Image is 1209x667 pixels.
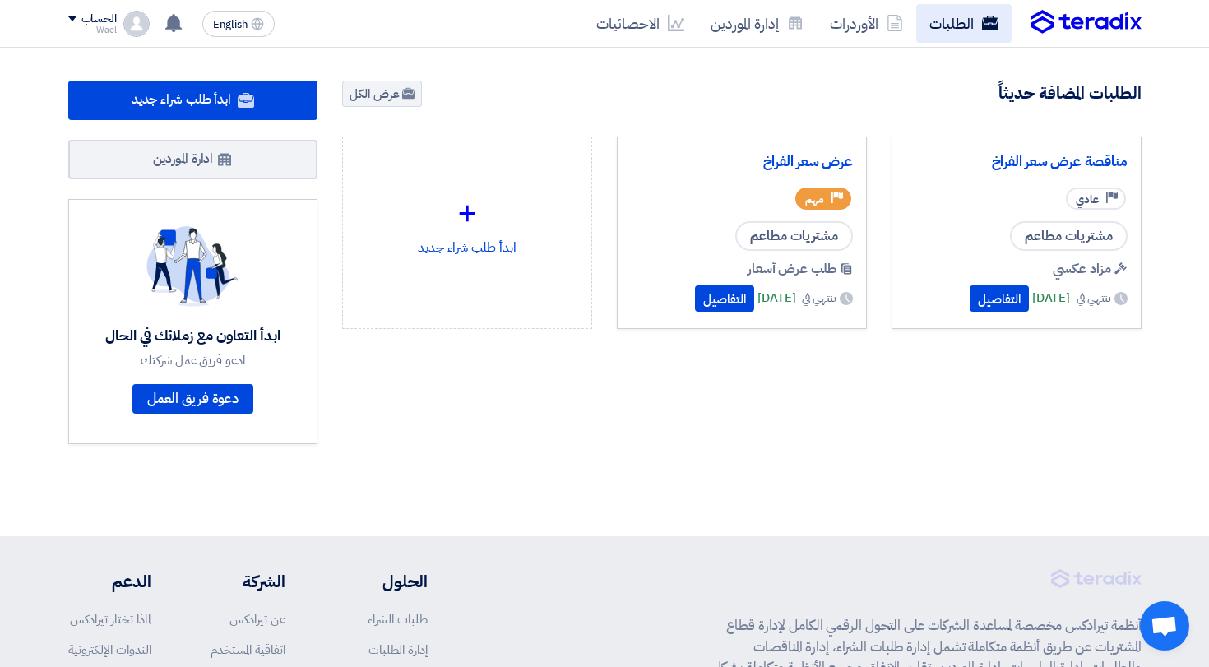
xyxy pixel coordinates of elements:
[1031,10,1142,35] img: Teradix logo
[132,90,231,109] span: ابدأ طلب شراء جديد
[213,19,248,30] span: English
[817,4,916,43] a: الأوردرات
[146,226,239,307] img: invite_your_team.svg
[81,12,117,26] div: الحساب
[757,289,795,308] span: [DATE]
[1010,221,1128,251] span: مشتريات مطاعم
[68,140,318,179] a: ادارة الموردين
[998,82,1142,104] h4: الطلبات المضافة حديثاً
[70,610,151,628] a: لماذا تختار تيرادكس
[583,4,697,43] a: الاحصائيات
[805,192,824,207] span: مهم
[916,4,1012,43] a: الطلبات
[68,641,151,659] a: الندوات الإلكترونية
[68,25,117,35] div: Wael
[1077,289,1110,307] span: ينتهي في
[906,154,1128,170] a: مناقصة عرض سعر الفراخ
[1140,601,1189,651] div: Open chat
[105,353,280,368] div: ادعو فريق عمل شركتك
[748,259,836,279] span: طلب عرض أسعار
[211,641,285,659] a: اتفاقية المستخدم
[697,4,817,43] a: إدارة الموردين
[735,221,853,251] span: مشتريات مطاعم
[335,569,428,594] li: الحلول
[802,289,836,307] span: ينتهي في
[1076,192,1099,207] span: عادي
[368,641,428,659] a: إدارة الطلبات
[342,81,422,107] a: عرض الكل
[1032,289,1070,308] span: [DATE]
[105,327,280,345] div: ابدأ التعاون مع زملائك في الحال
[368,610,428,628] a: طلبات الشراء
[356,188,578,238] div: +
[1053,259,1110,279] span: مزاد عكسي
[631,154,853,170] a: عرض سعر الفراخ
[202,11,275,37] button: English
[229,610,285,628] a: عن تيرادكس
[132,384,254,414] a: دعوة فريق العمل
[970,285,1029,312] button: التفاصيل
[123,11,150,37] img: profile_test.png
[695,285,754,312] button: التفاصيل
[68,569,151,594] li: الدعم
[200,569,285,594] li: الشركة
[356,151,578,295] div: ابدأ طلب شراء جديد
